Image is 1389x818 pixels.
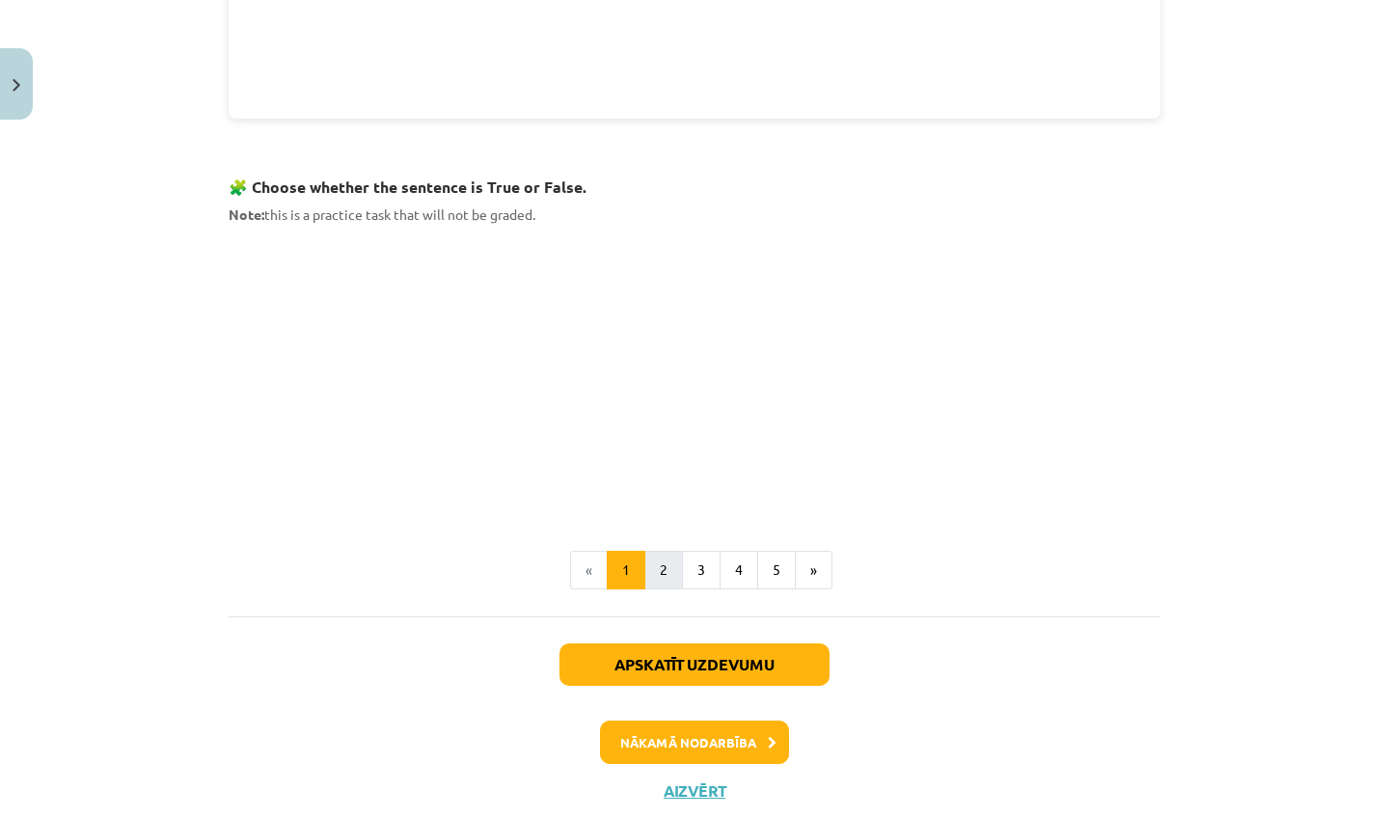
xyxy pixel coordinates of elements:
strong: Note: [229,205,264,223]
button: Apskatīt uzdevumu [559,643,830,686]
button: » [795,551,832,589]
button: 4 [720,551,758,589]
button: 5 [757,551,796,589]
iframe: Present tenses [229,236,1160,503]
button: Aizvērt [658,781,731,801]
button: 1 [607,551,645,589]
nav: Page navigation example [229,551,1160,589]
img: icon-close-lesson-0947bae3869378f0d4975bcd49f059093ad1ed9edebbc8119c70593378902aed.svg [13,79,20,92]
button: Nākamā nodarbība [600,721,789,765]
button: 3 [682,551,721,589]
button: 2 [644,551,683,589]
span: this is a practice task that will not be graded. [229,205,535,223]
strong: 🧩 Choose whether the sentence is True or False. [229,177,586,197]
